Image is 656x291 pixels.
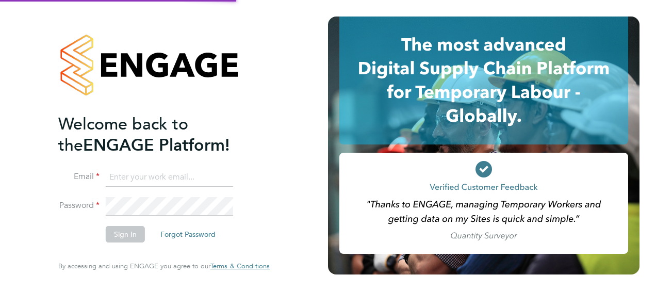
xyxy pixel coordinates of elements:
span: By accessing and using ENGAGE you agree to our [58,262,270,270]
button: Sign In [106,226,145,242]
a: Terms & Conditions [210,262,270,270]
h2: ENGAGE Platform! [58,114,259,156]
span: Welcome back to the [58,114,188,155]
label: Password [58,200,100,211]
input: Enter your work email... [106,168,233,187]
button: Forgot Password [152,226,224,242]
label: Email [58,171,100,182]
